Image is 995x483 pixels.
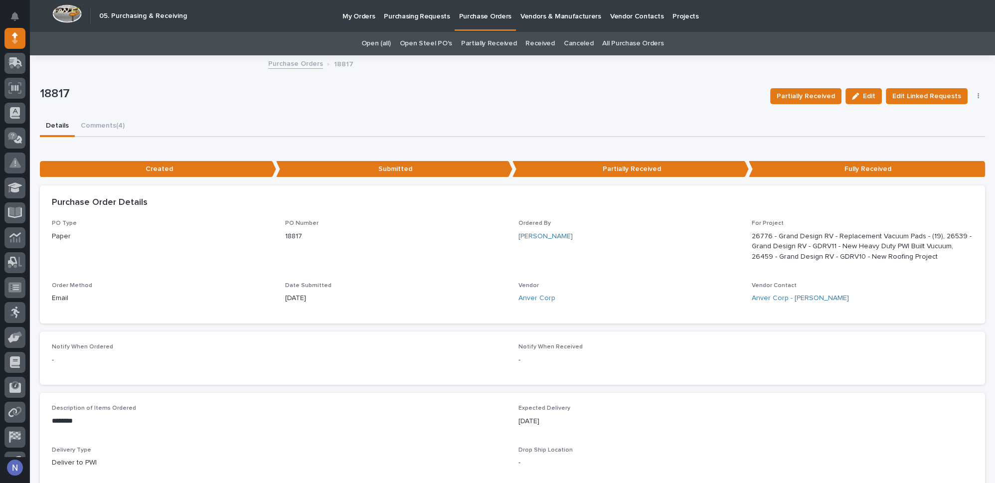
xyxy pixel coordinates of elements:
p: Deliver to PWI [52,458,506,468]
p: [DATE] [285,293,506,304]
button: Partially Received [770,88,841,104]
h2: 05. Purchasing & Receiving [99,12,187,20]
span: For Project [752,220,784,226]
a: Open (all) [361,32,391,55]
p: - [52,355,506,365]
a: Partially Received [461,32,516,55]
span: Vendor [518,283,539,289]
span: Vendor Contact [752,283,797,289]
span: Edit [863,92,875,101]
button: users-avatar [4,457,25,478]
a: Open Steel PO's [399,32,452,55]
a: All Purchase Orders [602,32,663,55]
span: Ordered By [518,220,551,226]
img: Workspace Logo [52,4,82,23]
a: Anver Corp - [PERSON_NAME] [752,293,849,304]
span: Partially Received [777,90,835,102]
p: Created [40,161,276,177]
span: Order Method [52,283,92,289]
a: Canceled [564,32,594,55]
p: 18817 [40,87,762,101]
button: Comments (4) [75,116,131,137]
a: Received [525,32,555,55]
p: Submitted [276,161,512,177]
span: Description of Items Ordered [52,405,136,411]
span: Expected Delivery [518,405,570,411]
p: 26776 - Grand Design RV - Replacement Vacuum Pads - (19), 26539 - Grand Design RV - GDRV11 - New ... [752,231,973,262]
button: Edit Linked Requests [886,88,968,104]
p: Partially Received [512,161,749,177]
p: 18817 [285,231,506,242]
div: Notifications [12,12,25,28]
p: - [518,355,973,365]
a: Anver Corp [518,293,555,304]
p: Email [52,293,273,304]
span: Notify When Received [518,344,583,350]
span: PO Number [285,220,319,226]
span: Delivery Type [52,447,91,453]
button: Edit [845,88,882,104]
a: [PERSON_NAME] [518,231,573,242]
p: [DATE] [518,416,973,427]
p: 18817 [334,58,353,69]
p: Paper [52,231,273,242]
p: Fully Received [749,161,985,177]
span: PO Type [52,220,77,226]
span: Drop Ship Location [518,447,573,453]
span: Notify When Ordered [52,344,113,350]
span: Date Submitted [285,283,332,289]
a: Purchase Orders [268,57,323,69]
button: Details [40,116,75,137]
button: Notifications [4,6,25,27]
span: Edit Linked Requests [892,90,961,102]
p: - [518,458,973,468]
h2: Purchase Order Details [52,197,148,208]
